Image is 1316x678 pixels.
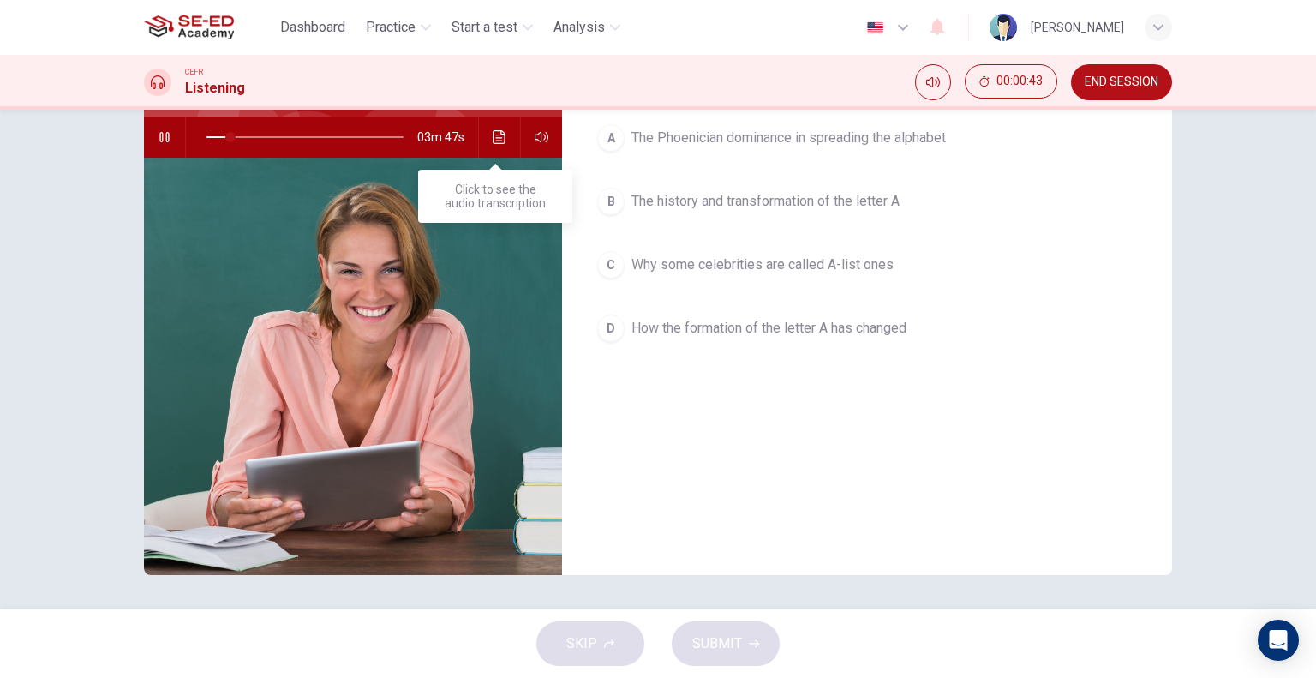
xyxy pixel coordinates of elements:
span: Dashboard [280,17,345,38]
div: A [597,124,625,152]
span: 00:00:43 [996,75,1043,88]
div: Open Intercom Messenger [1258,620,1299,661]
span: The Phoenician dominance in spreading the alphabet [631,128,946,148]
button: Practice [359,12,438,43]
span: Why some celebrities are called A-list ones [631,255,894,275]
img: Linguistics Class Lecture [144,158,562,575]
div: Hide [965,64,1057,100]
button: 00:00:43 [965,64,1057,99]
button: Analysis [547,12,627,43]
span: The history and transformation of the letter A [631,191,900,212]
button: Start a test [445,12,540,43]
div: Click to see the audio transcription [418,170,572,223]
span: Start a test [452,17,517,38]
div: C [597,251,625,279]
span: END SESSION [1085,75,1158,89]
div: D [597,315,625,342]
span: CEFR [185,66,203,78]
div: B [597,188,625,215]
button: Dashboard [273,12,352,43]
button: END SESSION [1071,64,1172,100]
button: CWhy some celebrities are called A-list ones [589,243,1145,286]
span: 03m 47s [417,117,478,158]
div: Mute [915,64,951,100]
img: Profile picture [990,14,1017,41]
div: [PERSON_NAME] [1031,17,1124,38]
a: SE-ED Academy logo [144,10,273,45]
span: How the formation of the letter A has changed [631,318,906,339]
button: AThe Phoenician dominance in spreading the alphabet [589,117,1145,159]
button: Click to see the audio transcription [486,117,513,158]
img: SE-ED Academy logo [144,10,234,45]
button: BThe history and transformation of the letter A [589,180,1145,223]
span: Practice [366,17,416,38]
img: en [864,21,886,34]
h1: Listening [185,78,245,99]
button: DHow the formation of the letter A has changed [589,307,1145,350]
span: Analysis [553,17,605,38]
